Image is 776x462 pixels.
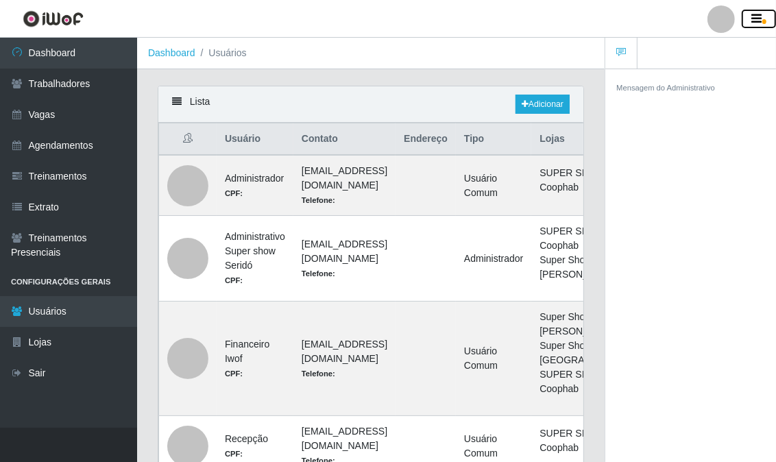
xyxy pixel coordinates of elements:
[539,166,640,195] li: SUPER SHOW - Coophab
[23,10,84,27] img: CoreUI Logo
[539,224,640,253] li: SUPER SHOW - Coophab
[456,216,531,302] td: Administrador
[217,123,293,156] th: Usuário
[148,47,195,58] a: Dashboard
[539,253,640,282] li: Super Show - [PERSON_NAME]
[302,196,335,204] strong: Telefone:
[539,339,640,367] li: Super Show - [GEOGRAPHIC_DATA]
[616,84,715,92] small: Mensagem do Administrativo
[217,155,293,216] td: Administrador
[302,269,335,278] strong: Telefone:
[217,302,293,416] td: Financeiro Iwof
[302,369,335,378] strong: Telefone:
[539,310,640,339] li: Super Show - [PERSON_NAME]
[456,155,531,216] td: Usuário Comum
[225,450,243,458] strong: CPF:
[293,123,396,156] th: Contato
[539,426,640,455] li: SUPER SHOW - Coophab
[539,367,640,396] li: SUPER SHOW - Coophab
[516,95,570,114] a: Adicionar
[293,302,396,416] td: [EMAIL_ADDRESS][DOMAIN_NAME]
[137,38,605,69] nav: breadcrumb
[293,216,396,302] td: [EMAIL_ADDRESS][DOMAIN_NAME]
[158,86,583,123] div: Lista
[195,46,247,60] li: Usuários
[293,155,396,216] td: [EMAIL_ADDRESS][DOMAIN_NAME]
[456,123,531,156] th: Tipo
[456,302,531,416] td: Usuário Comum
[225,189,243,197] strong: CPF:
[531,123,648,156] th: Lojas
[225,276,243,284] strong: CPF:
[396,123,456,156] th: Endereço
[225,369,243,378] strong: CPF:
[217,216,293,302] td: Administrativo Super show Seridó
